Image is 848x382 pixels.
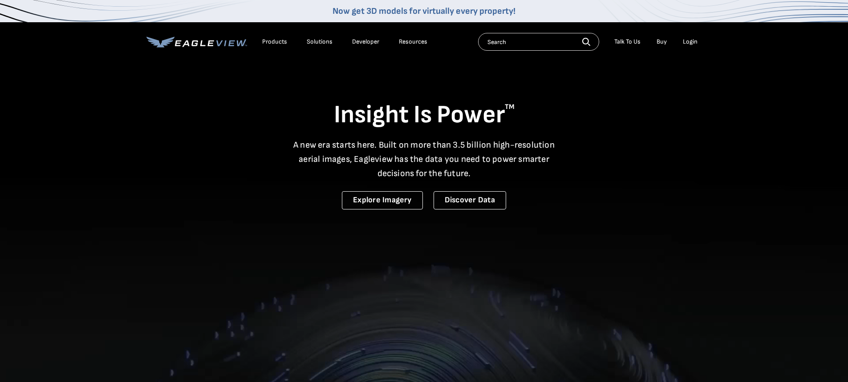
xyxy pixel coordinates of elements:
sup: TM [505,103,515,111]
input: Search [478,33,599,51]
a: Explore Imagery [342,191,423,209]
div: Solutions [307,38,333,46]
a: Buy [657,38,667,46]
h1: Insight Is Power [146,100,702,131]
div: Talk To Us [614,38,641,46]
div: Resources [399,38,427,46]
div: Products [262,38,287,46]
p: A new era starts here. Built on more than 3.5 billion high-resolution aerial images, Eagleview ha... [288,138,560,181]
a: Discover Data [434,191,506,209]
div: Login [683,38,698,46]
a: Developer [352,38,379,46]
a: Now get 3D models for virtually every property! [333,6,515,16]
